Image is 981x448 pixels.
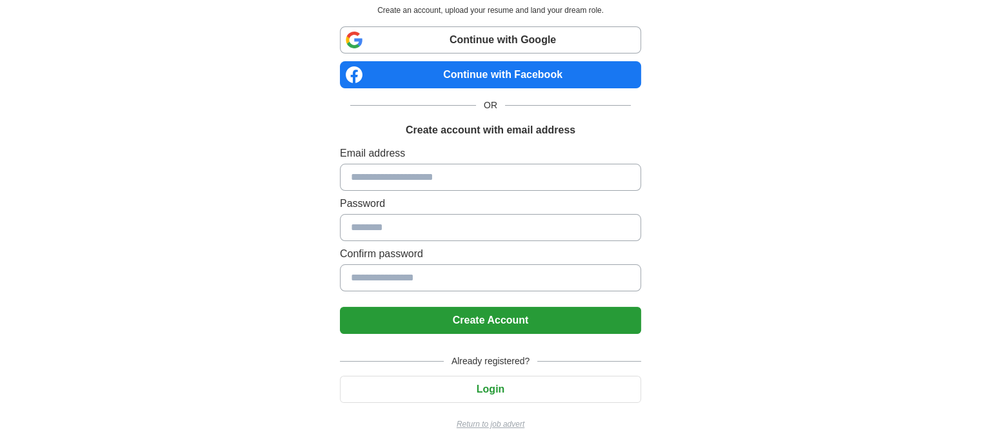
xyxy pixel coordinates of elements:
[340,384,641,394] a: Login
[406,122,575,138] h1: Create account with email address
[444,355,537,368] span: Already registered?
[340,307,641,334] button: Create Account
[340,376,641,403] button: Login
[340,146,641,161] label: Email address
[342,5,639,16] p: Create an account, upload your resume and land your dream role.
[340,418,641,430] a: Return to job advert
[340,61,641,88] a: Continue with Facebook
[476,99,505,112] span: OR
[340,26,641,54] a: Continue with Google
[340,246,641,262] label: Confirm password
[340,196,641,211] label: Password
